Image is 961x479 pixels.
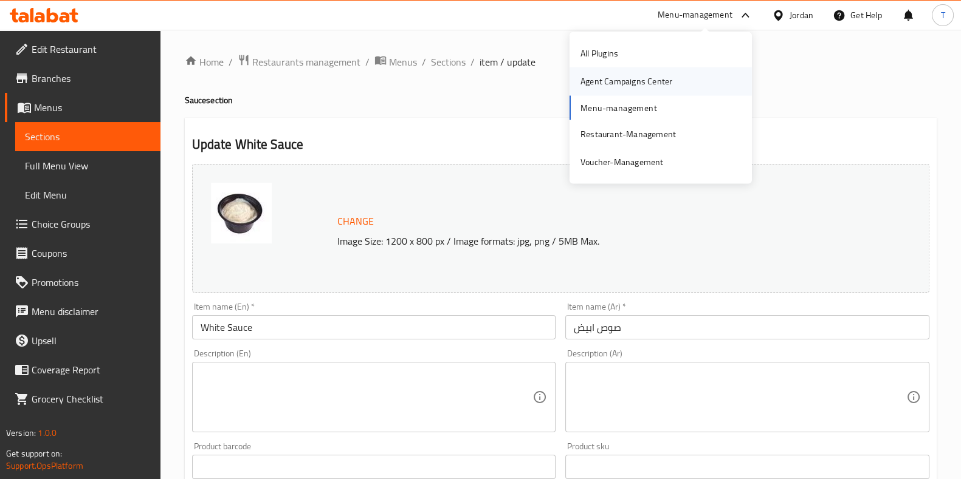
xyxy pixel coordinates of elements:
span: Restaurants management [252,55,360,69]
button: Change [332,209,379,234]
a: Support.OpsPlatform [6,458,83,474]
a: Home [185,55,224,69]
input: Enter name En [192,315,556,339]
a: Restaurants management [238,54,360,70]
span: Coverage Report [32,362,151,377]
a: Grocery Checklist [5,384,160,413]
div: All Plugins [580,47,618,60]
a: Branches [5,64,160,93]
span: 1.0.0 [38,425,57,441]
span: Menus [389,55,417,69]
a: Menus [374,54,417,70]
span: Menus [34,100,151,115]
span: Promotions [32,275,151,290]
li: / [422,55,426,69]
h4: Sauce section [185,94,937,106]
span: Coupons [32,246,151,260]
span: Get support on: [6,446,62,461]
span: Change [337,212,374,230]
a: Sections [15,122,160,151]
div: Agent Campaigns Center [580,75,672,88]
a: Choice Groups [5,209,160,239]
span: Grocery Checklist [32,392,151,406]
li: / [470,55,475,69]
a: Edit Restaurant [5,35,160,64]
input: Please enter product barcode [192,455,556,479]
input: Please enter product sku [565,455,929,479]
div: Jordan [790,8,813,22]
p: Image Size: 1200 x 800 px / Image formats: jpg, png / 5MB Max. [332,234,858,248]
a: Upsell [5,326,160,355]
span: Sections [25,129,151,144]
a: Full Menu View [15,151,160,180]
span: Full Menu View [25,158,151,173]
span: Edit Menu [25,188,151,202]
a: Menus [5,93,160,122]
span: Version: [6,425,36,441]
div: Menu-management [658,8,732,22]
a: Promotions [5,268,160,297]
span: Edit Restaurant [32,42,151,56]
input: Enter name Ar [565,315,929,339]
a: Coupons [5,239,160,268]
span: Menu disclaimer [32,304,151,319]
nav: breadcrumb [185,54,937,70]
div: Voucher-Management [580,155,664,169]
h2: Update White Sauce [192,135,929,154]
a: Edit Menu [15,180,160,209]
span: Branches [32,71,151,86]
li: / [229,55,233,69]
span: T [940,8,945,22]
a: Sections [431,55,466,69]
li: / [365,55,370,69]
img: %D8%BA%D9%85%D8%A7%D8%B3_46638928425867222661.JPG [211,183,272,243]
a: Coverage Report [5,355,160,384]
a: Menu disclaimer [5,297,160,326]
span: item / update [480,55,536,69]
div: Restaurant-Management [580,127,676,140]
span: Choice Groups [32,217,151,231]
span: Upsell [32,333,151,348]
